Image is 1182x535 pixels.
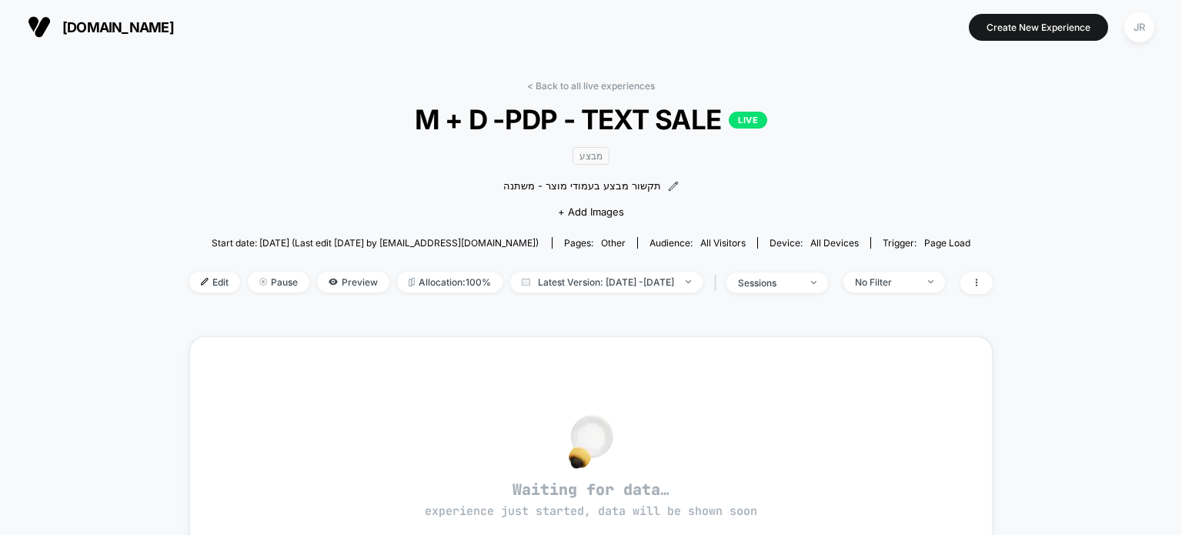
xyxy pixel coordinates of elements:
[969,14,1108,41] button: Create New Experience
[522,278,530,286] img: calendar
[569,415,613,469] img: no_data
[558,206,624,218] span: + Add Images
[217,480,965,520] span: Waiting for data…
[855,276,917,288] div: No Filter
[62,19,174,35] span: [DOMAIN_NAME]
[1124,12,1154,42] div: JR
[710,272,726,294] span: |
[425,503,757,519] span: experience just started, data will be shown soon
[409,278,415,286] img: rebalance
[811,281,816,284] img: end
[527,80,655,92] a: < Back to all live experiences
[229,103,953,135] span: M + D -PDP - TEXT SALE
[1120,12,1159,43] button: JR
[729,112,767,129] p: LIVE
[573,147,609,165] span: מבצע
[28,15,51,38] img: Visually logo
[201,278,209,286] img: edit
[248,272,309,293] span: Pause
[189,272,240,293] span: Edit
[503,179,664,194] span: תקשור מבצע בעמודי מוצר - משתנה
[317,272,389,293] span: Preview
[510,272,703,293] span: Latest Version: [DATE] - [DATE]
[649,237,746,249] div: Audience:
[924,237,970,249] span: Page Load
[883,237,970,249] div: Trigger:
[259,278,267,286] img: end
[23,15,179,39] button: [DOMAIN_NAME]
[928,280,933,283] img: end
[601,237,626,249] span: other
[738,277,800,289] div: sessions
[700,237,746,249] span: All Visitors
[397,272,503,293] span: Allocation: 100%
[212,237,539,249] span: Start date: [DATE] (Last edit [DATE] by [EMAIL_ADDRESS][DOMAIN_NAME])
[757,237,870,249] span: Device:
[810,237,859,249] span: all devices
[564,237,626,249] div: Pages:
[686,280,691,283] img: end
